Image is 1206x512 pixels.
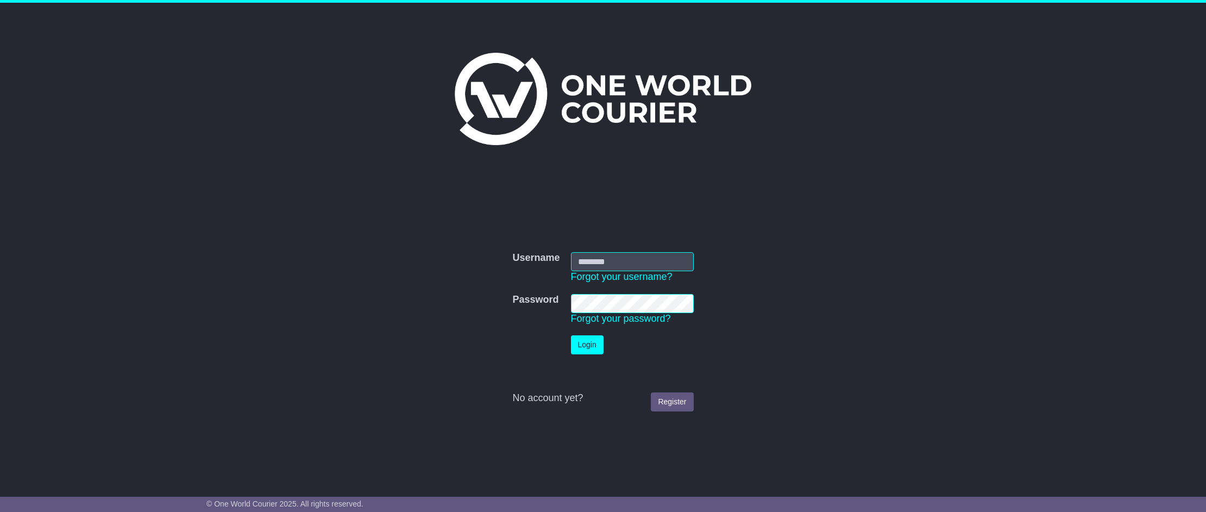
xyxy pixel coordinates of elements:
a: Register [651,392,693,411]
label: Username [512,252,560,264]
button: Login [571,335,604,354]
img: One World [455,53,751,145]
label: Password [512,294,558,306]
a: Forgot your password? [571,313,671,324]
span: © One World Courier 2025. All rights reserved. [206,499,363,508]
a: Forgot your username? [571,271,673,282]
div: No account yet? [512,392,693,404]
